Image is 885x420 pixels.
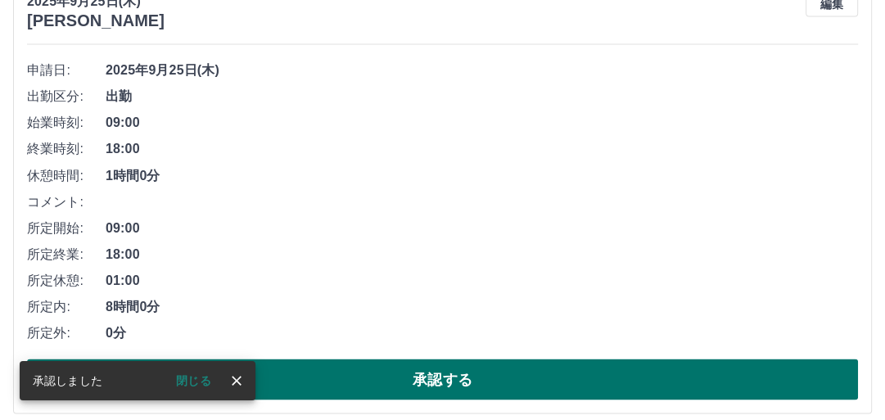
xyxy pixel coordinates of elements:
span: 8時間0分 [106,296,858,316]
span: 2025年9月25日(木) [106,61,858,80]
span: 01:00 [106,270,858,290]
span: コメント: [27,192,106,211]
span: 所定終業: [27,244,106,264]
span: 1時間0分 [106,165,858,185]
span: 始業時刻: [27,113,106,133]
span: 09:00 [106,113,858,133]
span: 09:00 [106,218,858,237]
span: 0分 [106,323,858,342]
span: 所定外: [27,323,106,342]
span: 18:00 [106,244,858,264]
button: 閉じる [163,368,224,393]
div: 承認しました [33,366,102,395]
button: close [224,368,249,393]
span: 所定内: [27,296,106,316]
span: 所定休憩: [27,270,106,290]
span: 所定開始: [27,218,106,237]
span: 休憩時間: [27,165,106,185]
span: 出勤 [106,87,858,106]
span: 終業時刻: [27,139,106,159]
h3: [PERSON_NAME] [27,11,165,30]
span: 出勤区分: [27,87,106,106]
button: 承認する [27,359,858,400]
span: 18:00 [106,139,858,159]
span: 申請日: [27,61,106,80]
